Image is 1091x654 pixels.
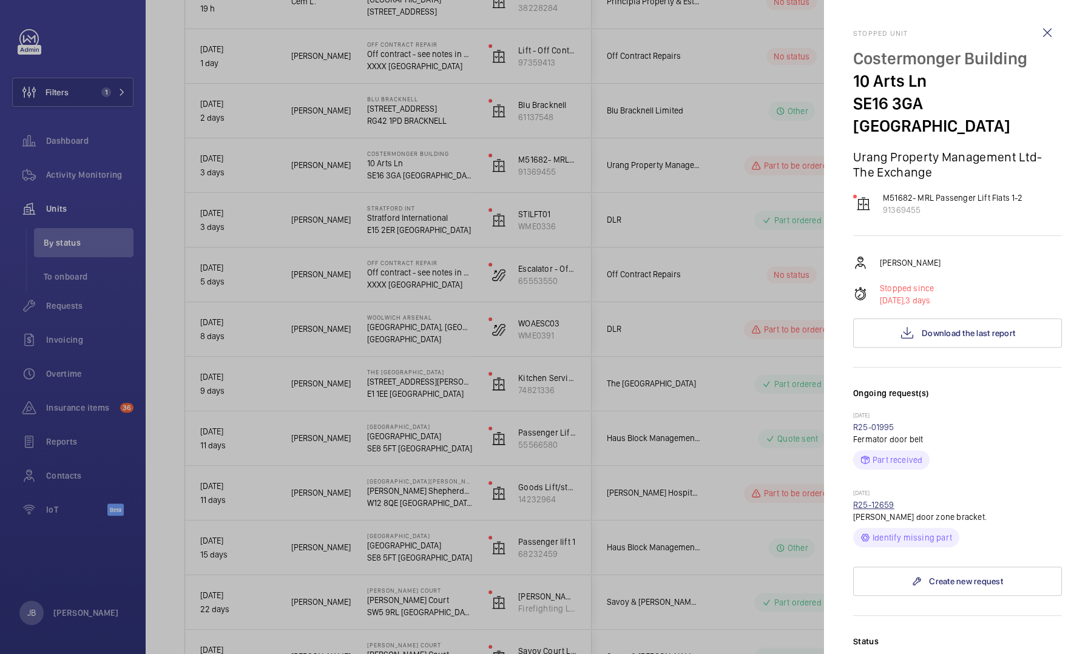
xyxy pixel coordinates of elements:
p: Fermator door belt [853,433,1062,445]
p: Part received [873,454,922,466]
a: R25-01995 [853,422,894,432]
p: Costermonger Building [853,47,1062,70]
p: [PERSON_NAME] door zone bracket. [853,511,1062,523]
p: [PERSON_NAME] [880,257,941,269]
p: Identify missing part [873,531,952,544]
p: [DATE] [853,411,1062,421]
span: Download the last report [922,328,1015,338]
button: Download the last report [853,319,1062,348]
img: elevator.svg [856,197,871,211]
p: M51682- MRL Passenger Lift Flats 1-2 [883,192,1023,204]
p: Urang Property Management Ltd- The Exchange [853,149,1062,180]
p: 91369455 [883,204,1023,216]
h2: Stopped unit [853,29,1062,38]
a: Create new request [853,567,1062,596]
span: [DATE], [880,295,905,305]
p: SE16 3GA [GEOGRAPHIC_DATA] [853,92,1062,137]
h3: Ongoing request(s) [853,387,1062,411]
a: R25-12659 [853,500,894,510]
p: 10 Arts Ln [853,70,1062,92]
p: 3 days [880,294,934,306]
label: Status [853,635,1062,647]
p: [DATE] [853,489,1062,499]
p: Stopped since [880,282,934,294]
